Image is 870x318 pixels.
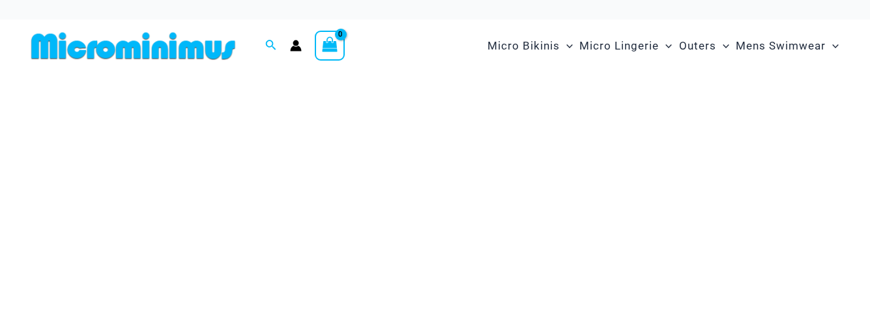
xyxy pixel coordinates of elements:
span: Outers [679,29,716,63]
span: Micro Lingerie [579,29,659,63]
img: MM SHOP LOGO FLAT [26,31,240,61]
span: Menu Toggle [659,29,672,63]
a: Account icon link [290,40,302,51]
span: Micro Bikinis [487,29,560,63]
a: View Shopping Cart, empty [315,31,345,61]
a: Micro BikinisMenu ToggleMenu Toggle [484,26,576,66]
a: OutersMenu ToggleMenu Toggle [676,26,732,66]
a: Mens SwimwearMenu ToggleMenu Toggle [732,26,842,66]
span: Menu Toggle [826,29,839,63]
span: Mens Swimwear [736,29,826,63]
nav: Site Navigation [482,24,844,68]
span: Menu Toggle [716,29,729,63]
a: Search icon link [265,38,277,54]
span: Menu Toggle [560,29,573,63]
a: Micro LingerieMenu ToggleMenu Toggle [576,26,675,66]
